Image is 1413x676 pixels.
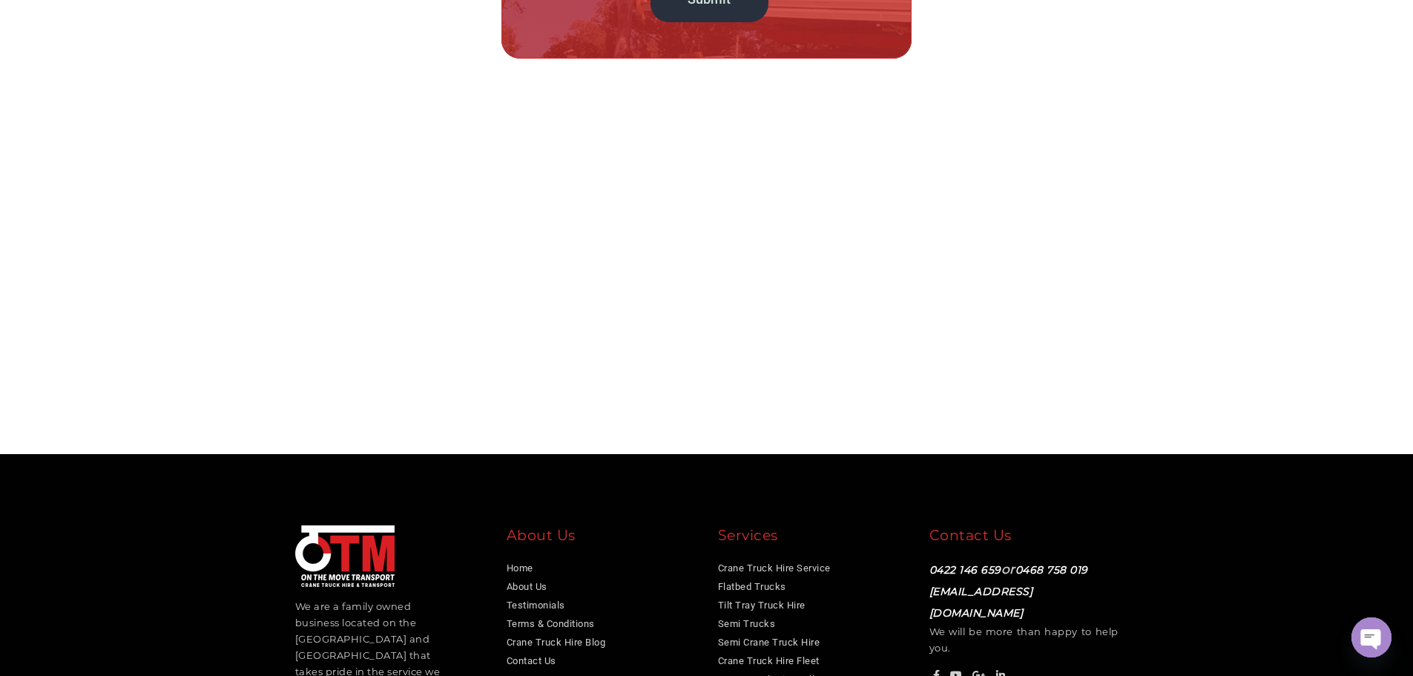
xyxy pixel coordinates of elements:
[507,618,595,629] a: Terms & Conditions
[718,600,806,611] a: Tilt Tray Truck Hire
[295,525,395,587] img: footer Logo
[507,581,547,592] a: About Us
[929,585,1033,620] a: [EMAIL_ADDRESS][DOMAIN_NAME]
[718,655,820,666] a: Crane Truck Hire Fleet
[929,562,1088,620] span: or
[718,618,776,629] a: Semi Trucks
[507,559,696,670] nav: About Us
[507,525,696,551] div: About Us
[718,581,786,592] a: Flatbed Trucks
[929,563,1001,577] a: 0422 146 659
[507,562,533,574] a: Home
[718,562,831,574] a: Crane Truck Hire Service
[929,525,1119,551] div: Contact Us
[1015,563,1088,577] a: 0468 758 019
[929,559,1119,656] p: We will be more than happy to help you.
[507,600,565,611] a: Testimonials
[507,655,556,666] a: Contact Us
[507,637,606,648] a: Crane Truck Hire Blog
[718,637,820,648] a: Semi Crane Truck Hire
[718,525,907,551] div: Services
